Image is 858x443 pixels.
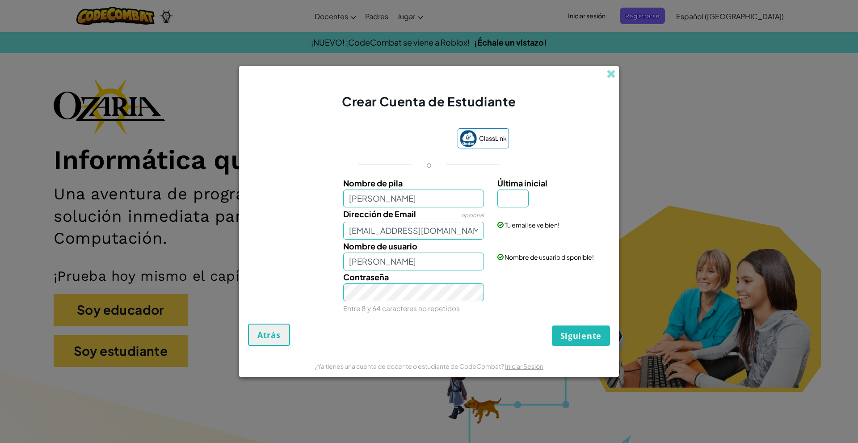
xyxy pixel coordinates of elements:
[343,241,417,251] span: Nombre de usuario
[552,325,610,346] button: Siguiente
[257,329,281,340] span: Atrás
[479,132,507,145] span: ClassLink
[342,93,516,109] span: Crear Cuenta de Estudiante
[461,212,484,219] span: opcional
[426,159,432,170] p: o
[505,221,559,229] span: Tu email se ve bien!
[315,362,505,370] span: ¿Ya tienes una cuenta de docente o estudiante de CodeCombat?
[343,209,416,219] span: Dirección de Email
[505,253,594,261] span: Nombre de usuario disponible!
[460,130,477,147] img: classlink-logo-small.png
[248,324,290,346] button: Atrás
[343,178,403,188] span: Nombre de pila
[343,304,460,312] small: Entre 8 y 64 caracteres no repetidos
[343,272,389,282] span: Contraseña
[560,330,601,341] span: Siguiente
[505,362,543,370] a: Iniciar Sesión
[345,130,453,149] iframe: Botón Iniciar sesión con Google
[497,178,547,188] span: Última inicial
